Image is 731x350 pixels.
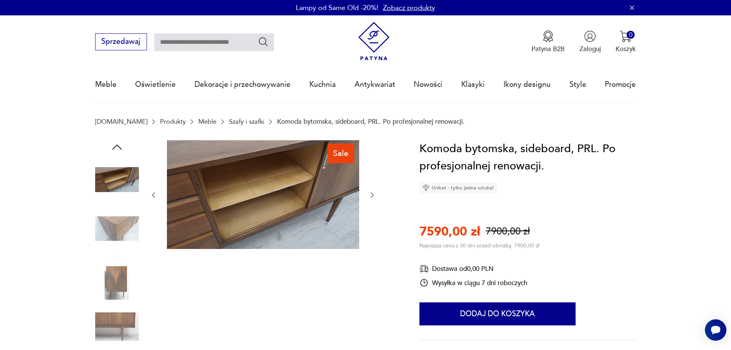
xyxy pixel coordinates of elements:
[419,223,480,240] p: 7590,00 zł
[584,30,596,42] img: Ikonka użytkownika
[160,118,186,125] a: Produkty
[95,33,147,50] button: Sprzedawaj
[531,30,565,53] a: Ikona medaluPatyna B2B
[296,3,378,13] p: Lampy od Same Old -20%!
[277,118,465,125] p: Komoda bytomska, sideboard, PRL. Po profesjonalnej renowacji.
[419,264,527,274] div: Dostawa od 0,00 PLN
[579,30,601,53] button: Zaloguj
[531,45,565,53] p: Patyna B2B
[167,140,359,249] img: Zdjęcie produktu Komoda bytomska, sideboard, PRL. Po profesjonalnej renowacji.
[355,22,393,61] img: Patyna - sklep z meblami i dekoracjami vintage
[486,225,530,238] p: 7900,00 zł
[503,67,551,102] a: Ikony designu
[198,118,216,125] a: Meble
[531,30,565,53] button: Patyna B2B
[620,30,632,42] img: Ikona koszyka
[419,182,497,194] div: Unikat - tylko jedna sztuka!
[383,3,435,13] a: Zobacz produkty
[258,36,269,47] button: Szukaj
[229,118,264,125] a: Szafy i szafki
[95,207,139,250] img: Zdjęcie produktu Komoda bytomska, sideboard, PRL. Po profesjonalnej renowacji.
[95,39,147,45] a: Sprzedawaj
[627,31,635,39] div: 0
[95,67,117,102] a: Meble
[615,45,636,53] p: Koszyk
[461,67,485,102] a: Klasyki
[419,140,636,175] h1: Komoda bytomska, sideboard, PRL. Po profesjonalnej renowacji.
[419,264,429,274] img: Ikona dostawy
[615,30,636,53] button: 0Koszyk
[569,67,586,102] a: Style
[135,67,176,102] a: Oświetlenie
[705,319,726,341] iframe: Smartsupp widget button
[355,67,395,102] a: Antykwariat
[579,45,601,53] p: Zaloguj
[419,278,527,287] div: Wysyłka w ciągu 7 dni roboczych
[605,67,636,102] a: Promocje
[422,184,429,191] img: Ikona diamentu
[542,30,554,42] img: Ikona medalu
[309,67,336,102] a: Kuchnia
[95,158,139,202] img: Zdjęcie produktu Komoda bytomska, sideboard, PRL. Po profesjonalnej renowacji.
[419,302,576,325] button: Dodaj do koszyka
[195,67,290,102] a: Dekoracje i przechowywanie
[419,242,539,249] p: Najniższa cena z 30 dni przed obniżką: 7900,00 zł
[95,118,147,125] a: [DOMAIN_NAME]
[95,256,139,300] img: Zdjęcie produktu Komoda bytomska, sideboard, PRL. Po profesjonalnej renowacji.
[414,67,442,102] a: Nowości
[328,144,354,163] div: Sale
[95,305,139,348] img: Zdjęcie produktu Komoda bytomska, sideboard, PRL. Po profesjonalnej renowacji.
